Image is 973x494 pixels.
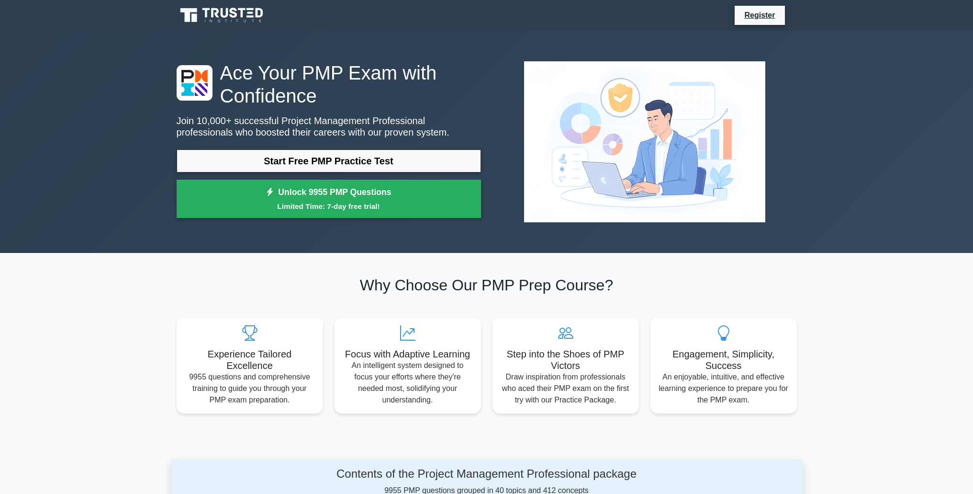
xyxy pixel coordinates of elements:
[177,61,481,107] h1: Ace Your PMP Exam with Confidence
[738,9,781,21] a: Register
[342,360,473,406] p: An intelligent system designed to focus your efforts where they're needed most, solidifying your ...
[516,54,773,230] img: Project Management Professional Preview
[177,276,797,294] h2: Why Choose Our PMP Prep Course?
[342,348,473,360] h5: Focus with Adaptive Learning
[177,149,481,172] a: Start Free PMP Practice Test
[500,371,631,406] p: Draw inspiration from professionals who aced their PMP exam on the first try with our Practice Pa...
[189,201,469,212] small: Limited Time: 7-day free trial!
[261,467,712,481] h4: Contents of the Project Management Professional package
[177,180,481,218] a: Unlock 9955 PMP QuestionsLimited Time: 7-day free trial!
[184,348,315,371] h5: Experience Tailored Excellence
[184,371,315,406] p: 9955 questions and comprehensive training to guide you through your PMP exam preparation.
[658,371,789,406] p: An enjoyable, intuitive, and effective learning experience to prepare you for the PMP exam.
[177,115,481,138] p: Join 10,000+ successful Project Management Professional professionals who boosted their careers w...
[658,348,789,371] h5: Engagement, Simplicity, Success
[500,348,631,371] h5: Step into the Shoes of PMP Victors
